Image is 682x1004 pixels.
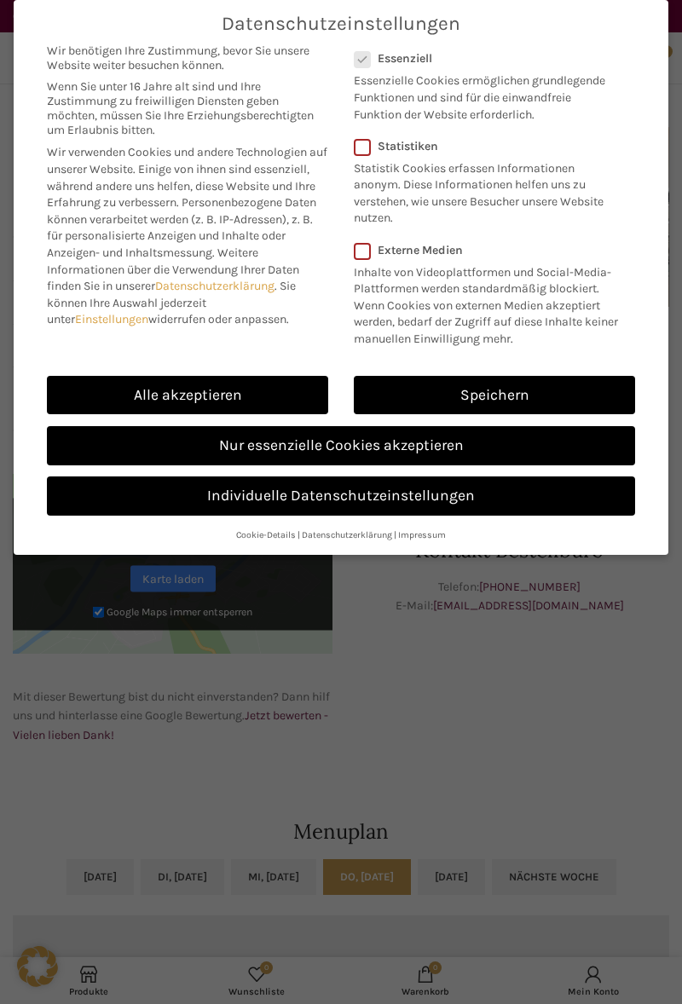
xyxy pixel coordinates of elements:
[47,195,316,260] span: Personenbezogene Daten können verarbeitet werden (z. B. IP-Adressen), z. B. für personalisierte A...
[47,426,635,465] a: Nur essenzielle Cookies akzeptieren
[354,243,624,257] label: Externe Medien
[354,153,613,227] p: Statistik Cookies erfassen Informationen anonym. Diese Informationen helfen uns zu verstehen, wie...
[75,312,148,326] a: Einstellungen
[222,13,460,35] span: Datenschutzeinstellungen
[47,43,328,72] span: Wir benötigen Ihre Zustimmung, bevor Sie unsere Website weiter besuchen können.
[354,257,624,348] p: Inhalte von Videoplattformen und Social-Media-Plattformen werden standardmäßig blockiert. Wenn Co...
[47,476,635,516] a: Individuelle Datenschutzeinstellungen
[354,51,613,66] label: Essenziell
[236,529,296,540] a: Cookie-Details
[354,139,613,153] label: Statistiken
[47,245,299,293] span: Weitere Informationen über die Verwendung Ihrer Daten finden Sie in unserer .
[398,529,446,540] a: Impressum
[354,376,635,415] a: Speichern
[302,529,392,540] a: Datenschutzerklärung
[47,145,327,210] span: Wir verwenden Cookies und andere Technologien auf unserer Website. Einige von ihnen sind essenzie...
[47,376,328,415] a: Alle akzeptieren
[47,79,328,137] span: Wenn Sie unter 16 Jahre alt sind und Ihre Zustimmung zu freiwilligen Diensten geben möchten, müss...
[155,279,275,293] a: Datenschutzerklärung
[47,279,296,326] span: Sie können Ihre Auswahl jederzeit unter widerrufen oder anpassen.
[354,66,613,123] p: Essenzielle Cookies ermöglichen grundlegende Funktionen und sind für die einwandfreie Funktion de...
